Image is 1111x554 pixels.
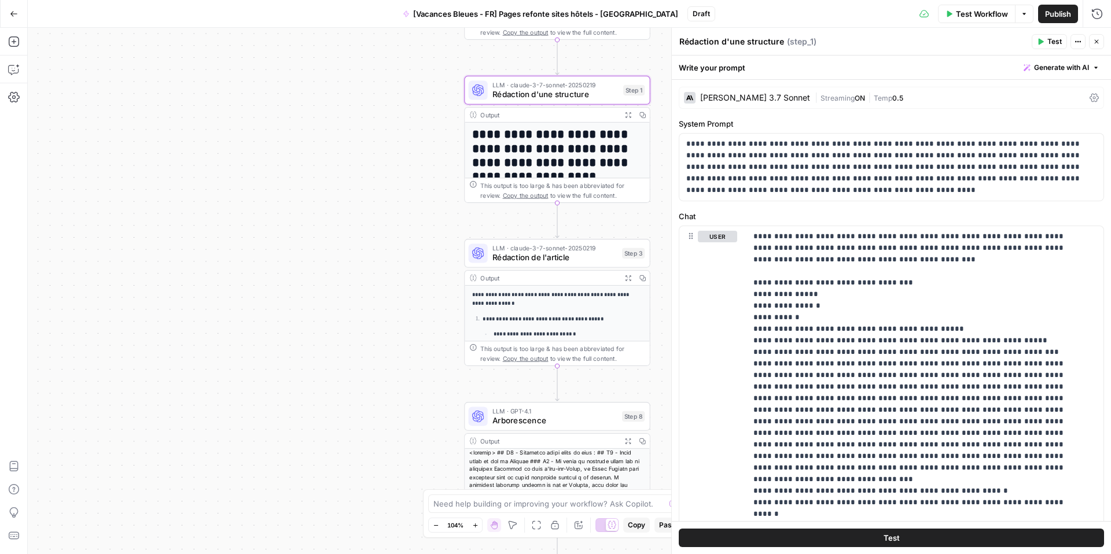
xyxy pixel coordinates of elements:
[447,520,463,530] span: 104%
[464,402,650,529] div: LLM · GPT-4.1ArborescenceStep 8Output<loremip> ## D8 - Sitametco adipi elits do eius : ## T9 - In...
[480,273,617,283] div: Output
[492,252,617,264] span: Rédaction de l'article
[679,529,1104,547] button: Test
[1032,34,1067,49] button: Test
[787,36,816,47] span: ( step_1 )
[492,406,617,416] span: LLM · GPT-4.1
[874,94,892,102] span: Temp
[700,94,810,102] div: [PERSON_NAME] 3.7 Sonnet
[698,231,737,242] button: user
[623,518,650,533] button: Copy
[679,118,1104,130] label: System Prompt
[622,411,645,422] div: Step 8
[672,56,1111,79] div: Write your prompt
[815,91,821,103] span: |
[555,366,559,401] g: Edge from step_3 to step_8
[938,5,1016,23] button: Test Workflow
[855,94,865,102] span: ON
[659,520,678,530] span: Paste
[679,210,1104,222] label: Chat
[480,436,617,446] div: Output
[1047,36,1062,47] span: Test
[413,8,678,20] span: [Vacances Bleues - FR] Pages refonte sites hôtels - [GEOGRAPHIC_DATA]
[628,520,645,530] span: Copy
[555,40,559,75] g: Edge from step_2 to step_1
[865,91,874,103] span: |
[892,94,903,102] span: 0.5
[555,203,559,238] g: Edge from step_1 to step_3
[1034,62,1089,73] span: Generate with AI
[821,94,855,102] span: Streaming
[679,36,784,47] textarea: Rédaction d'une structure
[956,8,1008,20] span: Test Workflow
[492,88,619,101] span: Rédaction d'une structure
[503,354,549,361] span: Copy the output
[492,80,619,90] span: LLM · claude-3-7-sonnet-20250219
[492,243,617,253] span: LLM · claude-3-7-sonnet-20250219
[884,532,900,544] span: Test
[480,110,617,120] div: Output
[503,28,549,35] span: Copy the output
[693,9,710,19] span: Draft
[1019,60,1104,75] button: Generate with AI
[503,191,549,198] span: Copy the output
[1038,5,1078,23] button: Publish
[622,248,645,259] div: Step 3
[480,18,645,37] div: This output is too large & has been abbreviated for review. to view the full content.
[623,85,645,96] div: Step 1
[492,415,617,427] span: Arborescence
[654,518,683,533] button: Paste
[396,5,685,23] button: [Vacances Bleues - FR] Pages refonte sites hôtels - [GEOGRAPHIC_DATA]
[480,344,645,363] div: This output is too large & has been abbreviated for review. to view the full content.
[1045,8,1071,20] span: Publish
[480,181,645,200] div: This output is too large & has been abbreviated for review. to view the full content.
